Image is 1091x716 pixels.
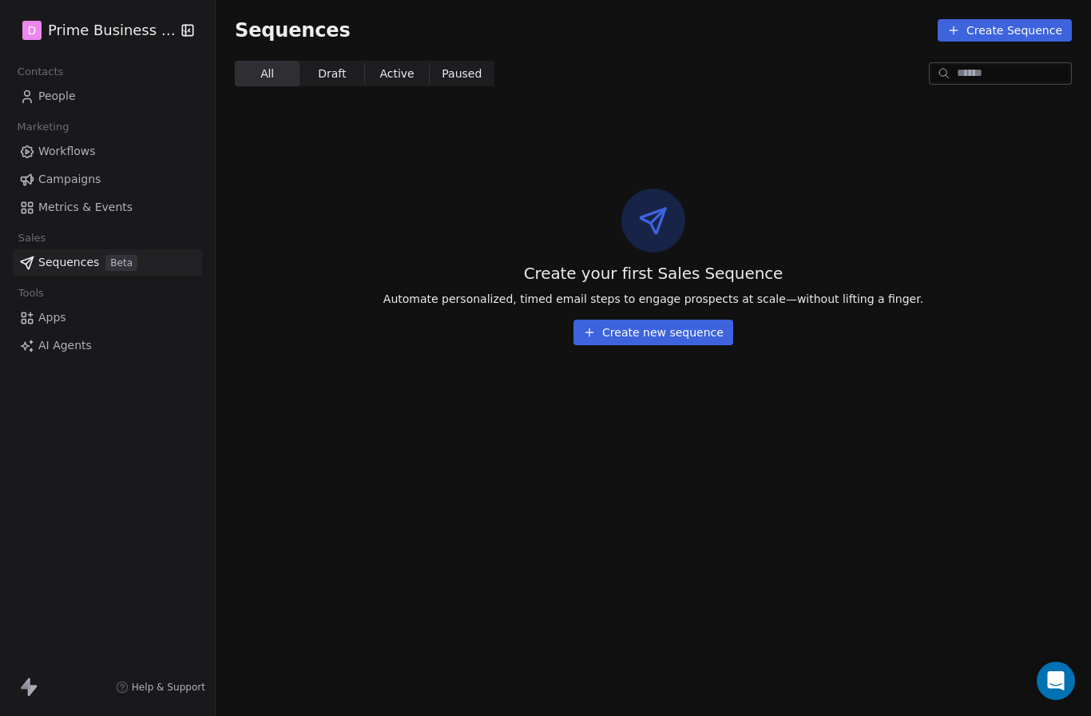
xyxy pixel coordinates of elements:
[38,309,66,326] span: Apps
[13,194,202,221] a: Metrics & Events
[13,138,202,165] a: Workflows
[10,60,70,84] span: Contacts
[235,19,351,42] span: Sequences
[13,304,202,331] a: Apps
[38,337,92,354] span: AI Agents
[13,83,202,109] a: People
[13,249,202,276] a: SequencesBeta
[442,66,482,82] span: Paused
[524,262,784,284] span: Create your first Sales Sequence
[105,255,137,271] span: Beta
[38,88,76,105] span: People
[379,66,414,82] span: Active
[11,226,53,250] span: Sales
[38,143,96,160] span: Workflows
[938,19,1072,42] button: Create Sequence
[38,199,133,216] span: Metrics & Events
[38,254,99,271] span: Sequences
[28,22,37,38] span: D
[383,291,923,307] span: Automate personalized, timed email steps to engage prospects at scale—without lifting a finger.
[19,17,170,44] button: DPrime Business Team
[318,66,346,82] span: Draft
[116,681,205,694] a: Help & Support
[573,320,733,345] button: Create new sequence
[11,281,50,305] span: Tools
[13,166,202,193] a: Campaigns
[38,171,101,188] span: Campaigns
[1037,662,1075,700] div: Open Intercom Messenger
[48,20,177,41] span: Prime Business Team
[132,681,205,694] span: Help & Support
[13,332,202,359] a: AI Agents
[10,115,76,139] span: Marketing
